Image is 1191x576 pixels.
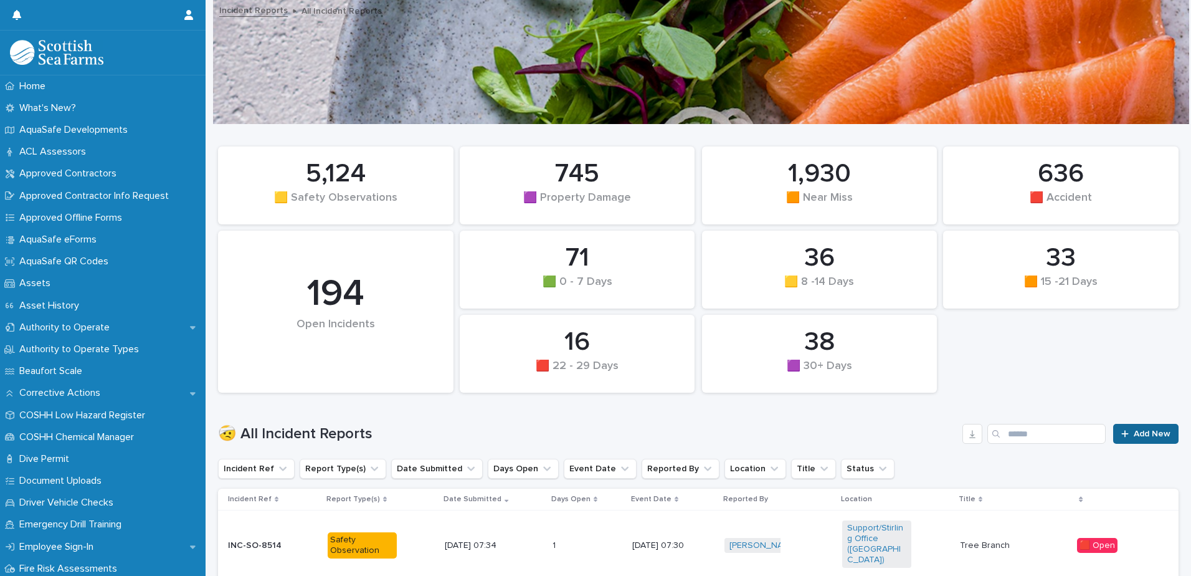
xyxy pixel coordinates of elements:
p: Document Uploads [14,475,112,487]
div: 71 [481,242,674,274]
button: Days Open [488,459,559,479]
p: [DATE] 07:34 [445,540,514,551]
p: AquaSafe Developments [14,124,138,136]
p: Assets [14,277,60,289]
p: AquaSafe eForms [14,234,107,246]
p: Report Type(s) [326,492,380,506]
div: 🟨 8 -14 Days [723,276,916,302]
p: 1 [553,538,558,551]
p: Authority to Operate Types [14,343,149,355]
div: 🟥 22 - 29 Days [481,360,674,386]
p: Location [841,492,872,506]
p: Tree Branch [960,540,1029,551]
p: COSHH Chemical Manager [14,431,144,443]
button: Event Date [564,459,637,479]
img: bPIBxiqnSb2ggTQWdOVV [10,40,103,65]
p: Corrective Actions [14,387,110,399]
div: 🟪 Property Damage [481,191,674,218]
button: Date Submitted [391,459,483,479]
div: Open Incidents [239,318,432,357]
div: 🟧 Near Miss [723,191,916,218]
p: Days Open [551,492,591,506]
p: Incident Ref [228,492,272,506]
button: Reported By [642,459,719,479]
button: Title [791,459,836,479]
button: Location [724,459,786,479]
div: 1,930 [723,158,916,190]
span: Add New [1134,430,1170,438]
p: Date Submitted [444,492,501,506]
p: Authority to Operate [14,322,120,334]
p: Asset History [14,300,89,312]
div: 16 [481,327,674,358]
p: Reported By [723,492,768,506]
div: 🟨 Safety Observations [239,191,432,218]
p: What's New? [14,102,86,114]
div: 5,124 [239,158,432,190]
p: Event Date [631,492,671,506]
p: AquaSafe QR Codes [14,256,118,267]
p: INC-SO-8514 [228,540,297,551]
p: Approved Contractor Info Request [14,190,179,202]
div: 745 [481,158,674,190]
button: Incident Ref [218,459,295,479]
h1: 🤕 All Incident Reports [218,425,957,443]
p: Home [14,80,55,92]
button: Status [841,459,894,479]
p: Approved Contractors [14,168,126,180]
div: 🟩 0 - 7 Days [481,276,674,302]
p: Driver Vehicle Checks [14,497,123,509]
p: Title [959,492,975,506]
a: Support/Stirling Office ([GEOGRAPHIC_DATA]) [847,523,906,565]
div: 🟧 15 -21 Days [964,276,1157,302]
a: [PERSON_NAME] [729,540,797,551]
p: COSHH Low Hazard Register [14,410,155,421]
div: 38 [723,327,916,358]
a: Add New [1113,424,1179,444]
div: 194 [239,272,432,317]
p: Fire Risk Assessments [14,563,127,575]
button: Report Type(s) [300,459,386,479]
div: Safety Observation [328,532,397,559]
p: Emergency Drill Training [14,519,131,530]
a: Incident Reports [219,2,288,17]
input: Search [987,424,1106,444]
div: 🟥 Open [1077,538,1117,554]
p: ACL Assessors [14,146,96,158]
div: 🟥 Accident [964,191,1157,218]
div: 🟪 30+ Days [723,360,916,386]
p: [DATE] 07:30 [632,540,701,551]
div: 36 [723,242,916,274]
div: 636 [964,158,1157,190]
div: 33 [964,242,1157,274]
p: Approved Offline Forms [14,212,132,224]
p: All Incident Reports [301,3,382,17]
p: Beaufort Scale [14,365,92,377]
p: Dive Permit [14,453,79,465]
p: Employee Sign-In [14,541,103,553]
